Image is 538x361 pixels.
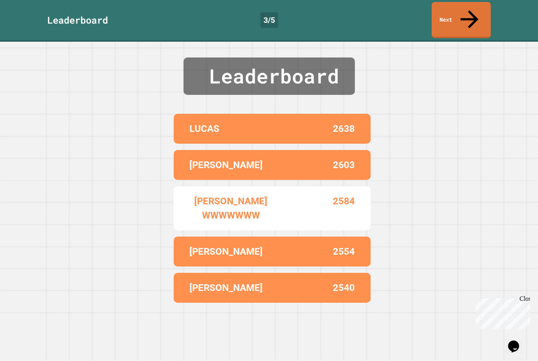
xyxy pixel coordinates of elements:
p: [PERSON_NAME] [189,158,263,172]
p: 2540 [333,281,355,295]
p: 2554 [333,244,355,259]
p: LUCAS [189,122,219,136]
p: 2603 [333,158,355,172]
div: Leaderboard [47,13,108,27]
p: 2584 [333,194,355,222]
iframe: chat widget [505,330,530,353]
p: 2638 [333,122,355,136]
p: [PERSON_NAME] WWWWWWW [189,194,272,222]
p: [PERSON_NAME] [189,281,263,295]
div: Leaderboard [184,57,355,95]
iframe: chat widget [473,295,530,329]
div: Chat with us now!Close [3,3,54,50]
div: 3 / 5 [260,12,278,28]
a: Next [432,2,491,38]
p: [PERSON_NAME] [189,244,263,259]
